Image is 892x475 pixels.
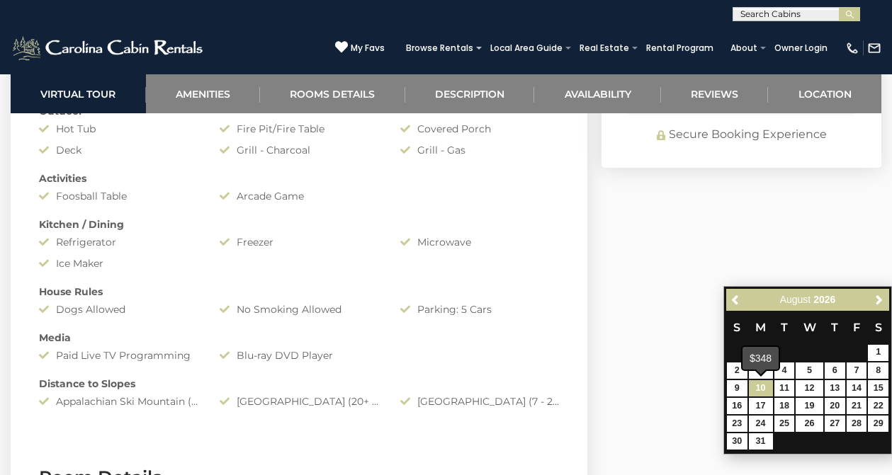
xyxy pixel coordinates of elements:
[875,321,882,334] span: Saturday
[723,38,764,58] a: About
[390,302,570,316] div: Parking: 5 Cars
[28,235,209,249] div: Refrigerator
[831,321,838,334] span: Thursday
[847,362,867,379] a: 7
[781,321,788,334] span: Tuesday
[28,285,570,299] div: House Rules
[796,380,823,396] a: 12
[768,74,881,113] a: Location
[730,294,742,305] span: Previous
[28,171,570,185] div: Activities
[351,42,385,55] span: My Favs
[390,394,570,408] div: [GEOGRAPHIC_DATA] (7 - 20 Minute Drive)
[727,362,747,379] a: 2
[743,347,779,370] div: $348
[733,321,740,334] span: Sunday
[626,127,857,143] div: Secure Booking Experience
[853,321,860,334] span: Friday
[209,348,390,362] div: Blu-ray DVD Player
[534,74,661,113] a: Availability
[399,38,480,58] a: Browse Rentals
[803,321,816,334] span: Wednesday
[11,74,146,113] a: Virtual Tour
[749,433,773,450] a: 31
[868,362,888,379] a: 8
[825,416,845,432] a: 27
[335,40,385,55] a: My Favs
[390,143,570,157] div: Grill - Gas
[796,398,823,414] a: 19
[727,398,747,414] a: 16
[874,294,885,305] span: Next
[28,189,209,203] div: Foosball Table
[28,377,570,391] div: Distance to Slopes
[867,41,881,55] img: mail-regular-white.png
[28,302,209,316] div: Dogs Allowed
[11,34,207,62] img: White-1-2.png
[825,398,845,414] a: 20
[661,74,769,113] a: Reviews
[868,380,888,396] a: 15
[209,143,390,157] div: Grill - Charcoal
[749,398,773,414] a: 17
[774,416,795,432] a: 25
[813,294,835,305] span: 2026
[796,416,823,432] a: 26
[483,38,570,58] a: Local Area Guide
[749,416,773,432] a: 24
[727,416,747,432] a: 23
[28,348,209,362] div: Paid Live TV Programming
[847,416,867,432] a: 28
[28,394,209,408] div: Appalachian Ski Mountain (20+ Minute Drive)
[209,122,390,136] div: Fire Pit/Fire Table
[774,398,795,414] a: 18
[847,398,867,414] a: 21
[868,416,888,432] a: 29
[847,380,867,396] a: 14
[774,362,795,379] a: 4
[825,380,845,396] a: 13
[767,38,835,58] a: Owner Login
[390,235,570,249] div: Microwave
[209,302,390,316] div: No Smoking Allowed
[28,143,209,157] div: Deck
[796,362,823,379] a: 5
[28,122,209,136] div: Hot Tub
[28,217,570,231] div: Kitchen / Dining
[755,321,766,334] span: Monday
[572,38,636,58] a: Real Estate
[28,331,570,345] div: Media
[209,189,390,203] div: Arcade Game
[727,380,747,396] a: 9
[868,398,888,414] a: 22
[727,433,747,450] a: 30
[209,235,390,249] div: Freezer
[845,41,859,55] img: phone-regular-white.png
[146,74,261,113] a: Amenities
[28,256,209,270] div: Ice Maker
[868,345,888,361] a: 1
[749,380,773,396] a: 10
[774,380,795,396] a: 11
[390,122,570,136] div: Covered Porch
[209,394,390,408] div: [GEOGRAPHIC_DATA] (20+ Minutes Drive)
[405,74,535,113] a: Description
[728,291,745,309] a: Previous
[780,294,811,305] span: August
[870,291,888,309] a: Next
[639,38,721,58] a: Rental Program
[825,362,845,379] a: 6
[260,74,405,113] a: Rooms Details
